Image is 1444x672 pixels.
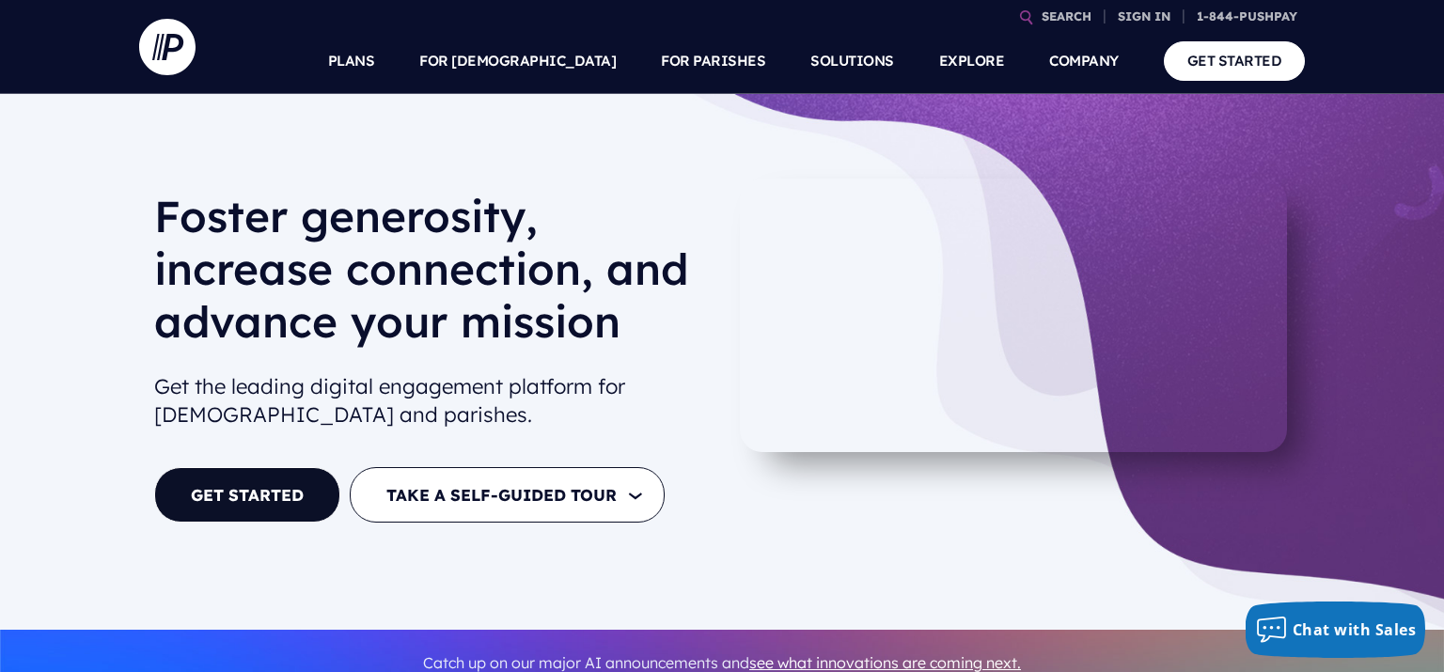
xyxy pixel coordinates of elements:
a: GET STARTED [154,467,340,523]
button: TAKE A SELF-GUIDED TOUR [350,467,665,523]
a: PLANS [328,28,375,94]
a: EXPLORE [939,28,1005,94]
a: COMPANY [1049,28,1119,94]
a: FOR PARISHES [661,28,765,94]
a: GET STARTED [1164,41,1306,80]
h2: Get the leading digital engagement platform for [DEMOGRAPHIC_DATA] and parishes. [154,365,707,438]
a: FOR [DEMOGRAPHIC_DATA] [419,28,616,94]
button: Chat with Sales [1246,602,1426,658]
a: see what innovations are coming next. [749,653,1021,672]
a: SOLUTIONS [810,28,894,94]
span: Chat with Sales [1293,619,1417,640]
h1: Foster generosity, increase connection, and advance your mission [154,190,707,363]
